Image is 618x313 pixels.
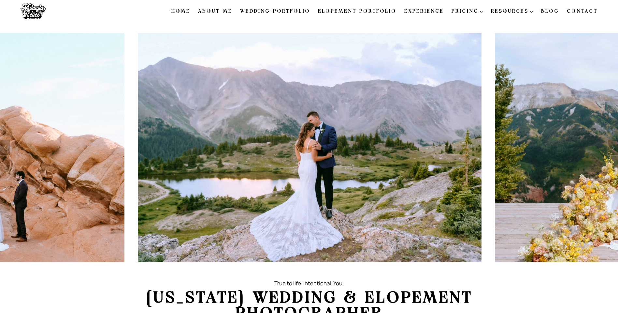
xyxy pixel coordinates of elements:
[107,279,511,288] p: True to life. Intentional. You.
[608,140,618,156] button: Next slide
[487,5,537,18] button: Child menu of RESOURCES
[315,266,319,269] button: Go to slide 5
[138,33,481,262] li: 1 of 6
[321,266,324,269] button: Go to slide 6
[314,5,400,18] a: Elopement Portfolio
[305,266,308,269] button: Go to slide 3
[563,5,601,18] a: Contact
[300,266,303,269] button: Go to slide 2
[167,5,194,18] a: Home
[167,5,601,18] nav: Primary Navigation
[537,5,563,18] a: Blog
[295,266,298,269] button: Go to slide 1
[448,5,487,18] button: Child menu of PRICING
[310,266,313,269] button: Go to slide 4
[400,5,448,18] a: Experience
[194,5,236,18] a: About Me
[236,5,314,18] a: Wedding Portfolio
